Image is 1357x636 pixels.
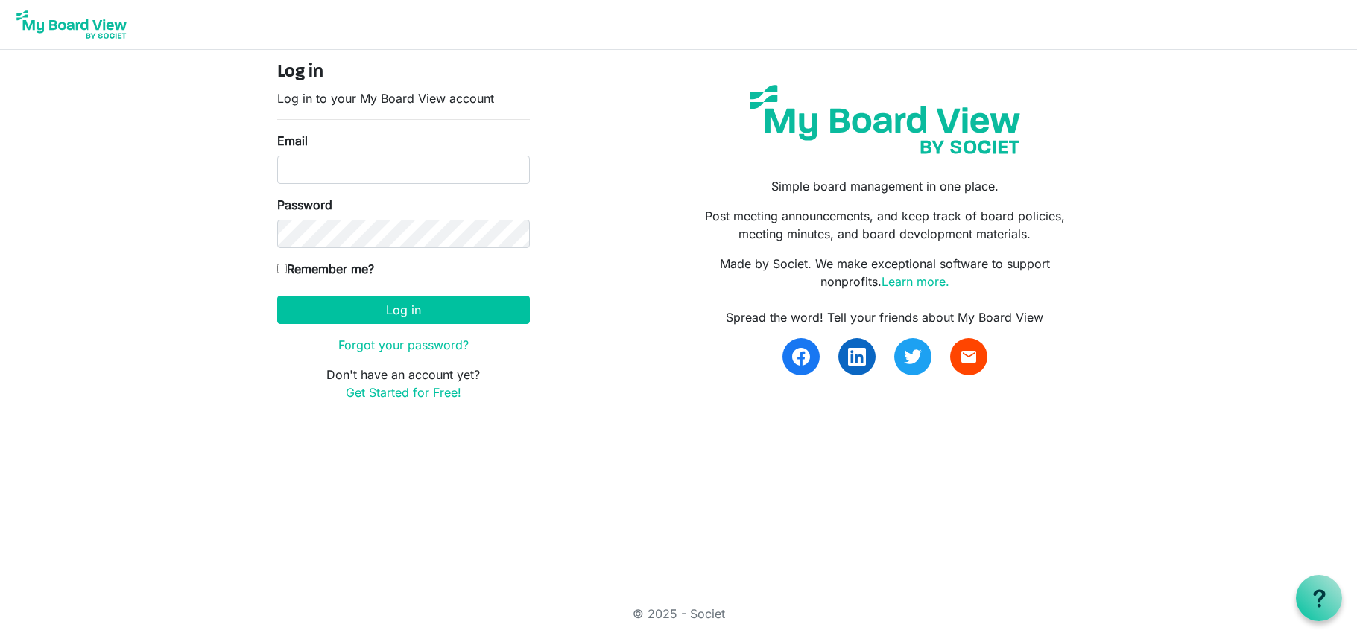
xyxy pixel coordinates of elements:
p: Log in to your My Board View account [277,89,530,107]
img: facebook.svg [792,348,810,366]
input: Remember me? [277,264,287,273]
p: Simple board management in one place. [689,177,1080,195]
a: © 2025 - Societ [633,606,725,621]
label: Password [277,196,332,214]
img: My Board View Logo [12,6,131,43]
a: email [950,338,987,375]
div: Spread the word! Tell your friends about My Board View [689,308,1080,326]
button: Log in [277,296,530,324]
p: Post meeting announcements, and keep track of board policies, meeting minutes, and board developm... [689,207,1080,243]
a: Forgot your password? [338,337,469,352]
span: email [960,348,978,366]
a: Learn more. [882,274,949,289]
a: Get Started for Free! [346,385,461,400]
label: Remember me? [277,260,374,278]
h4: Log in [277,62,530,83]
img: twitter.svg [904,348,922,366]
label: Email [277,132,308,150]
img: my-board-view-societ.svg [738,74,1031,165]
img: linkedin.svg [848,348,866,366]
p: Don't have an account yet? [277,366,530,401]
p: Made by Societ. We make exceptional software to support nonprofits. [689,255,1080,290]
